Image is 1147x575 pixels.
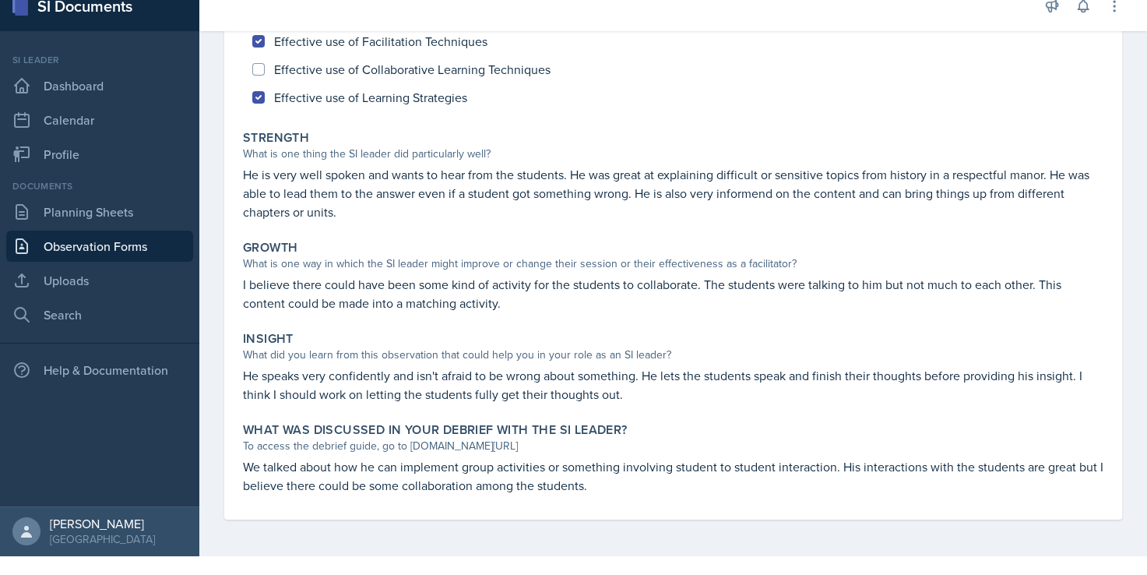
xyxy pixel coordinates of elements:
p: He speaks very confidently and isn't afraid to be wrong about something. He lets the students spe... [243,366,1103,404]
div: What is one way in which the SI leader might improve or change their session or their effectivene... [243,256,1103,272]
div: What did you learn from this observation that could help you in your role as an SI leader? [243,347,1103,363]
p: He is very well spoken and wants to hear from the students. He was great at explaining difficult ... [243,165,1103,221]
a: Uploads [6,265,193,296]
a: Search [6,299,193,330]
label: Growth [243,240,297,256]
p: I believe there could have been some kind of activity for the students to collaborate. The studen... [243,275,1103,312]
a: Calendar [6,104,193,136]
a: Observation Forms [6,231,193,262]
div: To access the debrief guide, go to [DOMAIN_NAME][URL] [243,438,1103,454]
div: Documents [6,179,193,193]
label: Strength [243,130,309,146]
a: Dashboard [6,70,193,101]
label: What was discussed in your debrief with the SI Leader? [243,422,628,438]
div: Help & Documentation [6,355,193,386]
a: Profile [6,139,193,170]
a: Planning Sheets [6,196,193,228]
div: What is one thing the SI leader did particularly well? [243,146,1103,162]
div: [GEOGRAPHIC_DATA] [50,531,155,547]
label: Insight [243,331,294,347]
p: We talked about how he can implement group activities or something involving student to student i... [243,457,1103,495]
div: [PERSON_NAME] [50,516,155,531]
div: Si leader [6,53,193,67]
